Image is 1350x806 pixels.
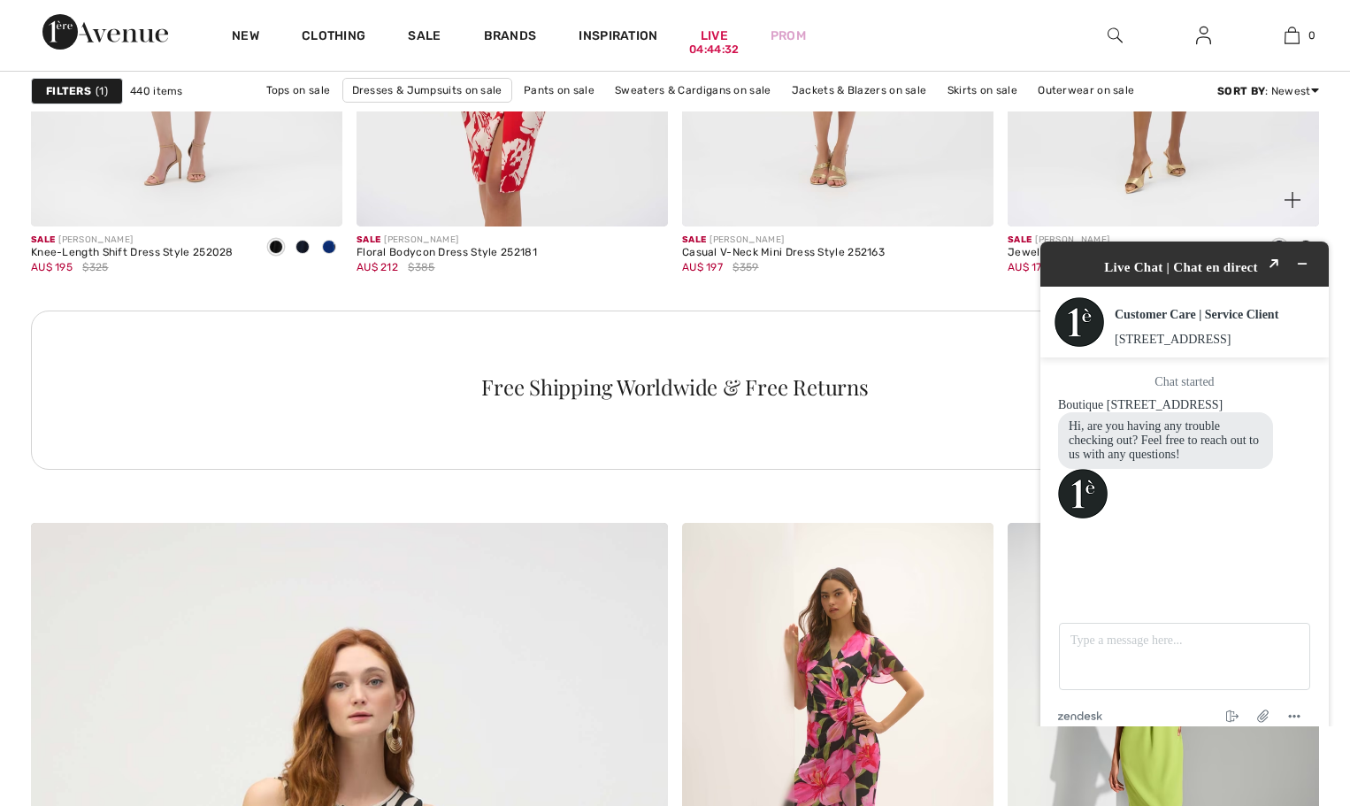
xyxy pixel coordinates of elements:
iframe: Find more information here [1019,220,1350,726]
span: AU$ 197 [682,261,723,273]
span: Sale [1008,234,1032,245]
div: Royal Sapphire 163 [316,234,342,263]
img: 1ère Avenue [42,14,168,50]
div: Jewel Belted V-Neck Jumpsuit Style 252099 [1008,247,1243,259]
div: [PERSON_NAME] [357,234,537,247]
button: End chat [199,486,227,507]
a: Skirts on sale [939,79,1026,102]
span: AU$ 212 [357,261,398,273]
a: Clothing [302,28,365,47]
div: : Newest [1217,83,1319,99]
span: AU$ 172 [1008,261,1048,273]
div: [PERSON_NAME] [31,234,234,247]
img: search the website [1108,25,1123,46]
a: Brands [484,28,537,47]
div: [PERSON_NAME] [682,234,885,247]
a: Sign In [1182,25,1225,47]
a: Live04:44:32 [701,27,728,45]
span: $325 [82,259,108,275]
span: Sale [31,234,55,245]
div: Knee-Length Shift Dress Style 252028 [31,247,234,259]
a: 0 [1248,25,1335,46]
span: Sale [357,234,380,245]
div: Midnight Blue [289,234,316,263]
span: AU$ 195 [31,261,73,273]
a: Outerwear on sale [1029,79,1143,102]
button: Menu [261,486,289,507]
a: New [232,28,259,47]
span: $359 [733,259,758,275]
button: Attach file [230,485,258,508]
img: My Bag [1285,25,1300,46]
a: Pants on sale [515,79,603,102]
a: Sweaters & Cardigans on sale [606,79,779,102]
span: Inspiration [579,28,657,47]
span: Sale [682,234,706,245]
div: 04:44:32 [689,42,739,58]
a: Jackets & Blazers on sale [783,79,936,102]
div: Free Shipping Worldwide & Free Returns [58,376,1292,397]
span: 440 items [130,83,183,99]
strong: Sort By [1217,85,1265,97]
img: plus_v2.svg [1285,192,1300,208]
span: $385 [408,259,434,275]
span: Chat [39,12,75,28]
div: Black [263,234,289,263]
a: Tops on sale [257,79,340,102]
img: My Info [1196,25,1211,46]
a: Dresses & Jumpsuits on sale [342,78,512,103]
a: Prom [771,27,806,45]
span: 0 [1308,27,1315,43]
span: 1 [96,83,108,99]
div: Casual V-Neck Mini Dress Style 252163 [682,247,885,259]
div: [PERSON_NAME] [1008,234,1243,247]
a: Sale [408,28,441,47]
div: Floral Bodycon Dress Style 252181 [357,247,537,259]
strong: Filters [46,83,91,99]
